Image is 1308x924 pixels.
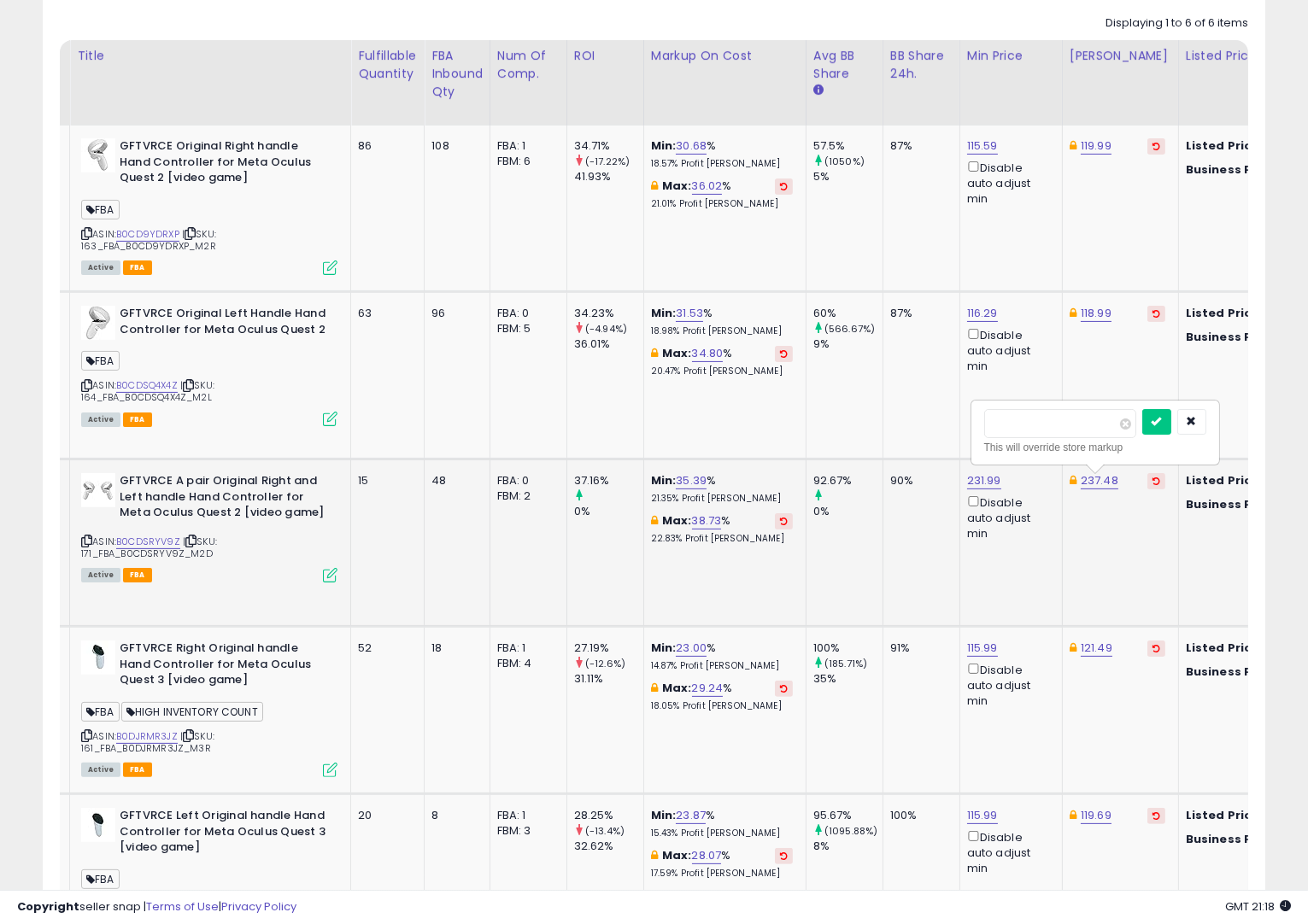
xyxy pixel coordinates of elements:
div: 37.16% [574,473,643,488]
span: | SKU: 164_FBA_B0CDSQ4X4Z_M2L [81,378,214,404]
div: ROI [574,47,636,65]
b: Min: [651,472,677,488]
div: 95.67% [813,808,883,823]
div: 20 [358,808,411,823]
div: Min Price [967,47,1055,65]
div: 5% [813,169,883,184]
a: 121.49 [1081,640,1112,657]
b: Min: [651,137,677,154]
a: 118.99 [1081,305,1112,322]
span: | SKU: 161_FBA_B0DJRMR3JZ_M3R [81,729,214,755]
div: 32.62% [574,839,643,854]
div: % [651,138,793,170]
div: 100% [890,808,947,823]
p: 15.43% Profit [PERSON_NAME] [651,828,793,839]
a: 23.00 [676,640,707,657]
div: FBM: 5 [497,321,554,336]
div: Num of Comp. [497,47,560,83]
b: Min: [651,640,677,656]
b: Business Price: [1186,831,1280,847]
div: FBM: 4 [497,656,554,671]
b: Max: [662,680,692,696]
a: 29.24 [692,680,724,697]
div: 57.5% [813,138,883,154]
span: FBA [123,412,152,427]
div: % [651,808,793,839]
div: Disable auto adjust min [967,158,1049,207]
div: 0% [574,504,643,519]
p: 18.05% Profit [PERSON_NAME] [651,700,793,712]
div: FBA: 1 [497,138,554,154]
div: ASIN: [81,473,337,581]
small: (1050%) [824,155,865,168]
div: % [651,848,793,880]
a: 119.99 [1081,137,1112,155]
div: FBA: 0 [497,473,554,488]
th: The percentage added to the cost of goods (COGS) that forms the calculator for Min & Max prices. [643,40,806,126]
span: 2025-10-10 21:18 GMT [1225,898,1291,915]
div: % [651,306,793,337]
a: Privacy Policy [221,898,296,915]
div: Avg BB Share [813,47,876,83]
b: GFTVRCE Right Original handle Hand Controller for Meta Oculus Quest 3 [video game] [120,640,327,693]
p: 22.83% Profit [PERSON_NAME] [651,533,793,545]
div: 41.93% [574,169,643,184]
div: 87% [890,306,947,321]
span: All listings currently available for purchase on Amazon [81,763,120,777]
b: Business Price: [1186,496,1280,512]
a: 115.99 [967,807,998,824]
img: 21U2KliTEPL._SL40_.jpg [81,808,115,842]
div: % [651,681,793,712]
a: 237.48 [1081,472,1118,489]
div: BB Share 24h. [890,47,953,83]
div: ASIN: [81,138,337,273]
p: 14.87% Profit [PERSON_NAME] [651,660,793,672]
a: 30.68 [676,137,707,155]
div: % [651,640,793,672]
div: FBM: 2 [497,488,554,504]
div: % [651,178,793,210]
div: 34.23% [574,306,643,321]
div: Disable auto adjust min [967,660,1049,709]
a: B0CD9YDRXP [116,227,179,242]
div: 36.01% [574,336,643,352]
div: ASIN: [81,640,337,775]
div: Title [77,47,343,65]
div: 60% [813,306,883,321]
a: 231.99 [967,472,1001,489]
b: Min: [651,305,677,321]
div: 18 [431,640,477,656]
b: Listed Price: [1186,137,1264,154]
div: FBA: 1 [497,808,554,823]
small: (-17.22%) [585,155,630,168]
div: 35% [813,671,883,687]
b: Min: [651,807,677,823]
div: % [651,513,793,545]
span: | SKU: 163_FBA_B0CD9YDRXP_M2R [81,227,216,253]
div: ASIN: [81,306,337,424]
div: 91% [890,640,947,656]
small: (-12.6%) [585,657,625,670]
p: 21.01% Profit [PERSON_NAME] [651,198,793,210]
div: Displaying 1 to 6 of 6 items [1106,15,1248,32]
span: | SKU: 171_FBA_B0CDSRYV9Z_M2D [81,535,217,560]
b: Max: [662,512,692,529]
a: 35.39 [676,472,707,489]
div: Fulfillable Quantity [358,47,417,83]
span: FBA [81,702,120,722]
div: % [651,473,793,505]
small: (185.71%) [824,657,867,670]
div: 86 [358,138,411,154]
div: 100% [813,640,883,656]
img: 31-Vy0KSI9L._SL40_.jpg [81,306,115,340]
div: 92.67% [813,473,883,488]
a: 36.02 [692,178,723,195]
b: Business Price: [1186,664,1280,680]
b: Listed Price: [1186,305,1264,321]
a: 28.07 [692,847,722,864]
div: [PERSON_NAME] [1070,47,1171,65]
small: (566.67%) [824,322,875,336]
b: Listed Price: [1186,807,1264,823]
div: 52 [358,640,411,656]
b: GFTVRCE Original Right handle Hand Controller for Meta Oculus Quest 2 [video game] [120,138,327,190]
